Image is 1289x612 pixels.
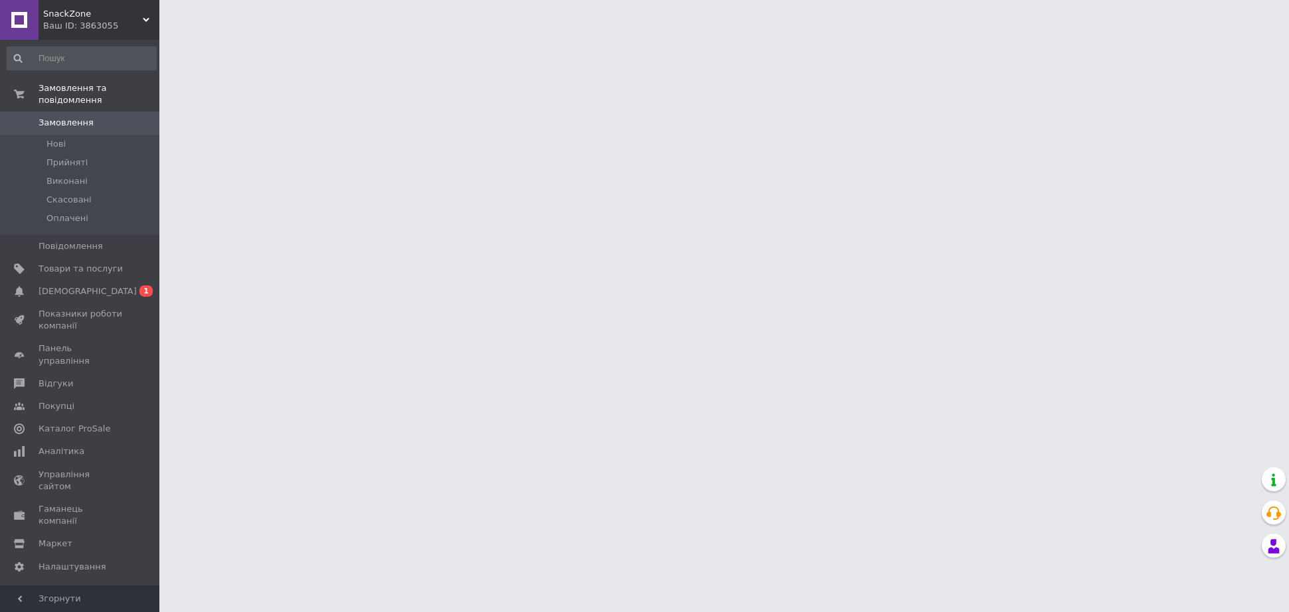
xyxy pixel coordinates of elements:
span: Управління сайтом [39,469,123,493]
input: Пошук [7,46,157,70]
span: Каталог ProSale [39,423,110,435]
span: Повідомлення [39,240,103,252]
span: Аналітика [39,445,84,457]
span: [DEMOGRAPHIC_DATA] [39,285,137,297]
span: Прийняті [46,157,88,169]
span: Маркет [39,538,72,550]
span: Нові [46,138,66,150]
span: Виконані [46,175,88,187]
span: Товари та послуги [39,263,123,275]
span: Показники роботи компанії [39,308,123,332]
span: Налаштування [39,561,106,573]
span: 1 [139,285,153,297]
span: Панель управління [39,343,123,366]
span: Гаманець компанії [39,503,123,527]
span: Скасовані [46,194,92,206]
span: SnackZone [43,8,143,20]
span: Відгуки [39,378,73,390]
span: Оплачені [46,212,88,224]
div: Ваш ID: 3863055 [43,20,159,32]
span: Покупці [39,400,74,412]
span: Замовлення та повідомлення [39,82,159,106]
span: Замовлення [39,117,94,129]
